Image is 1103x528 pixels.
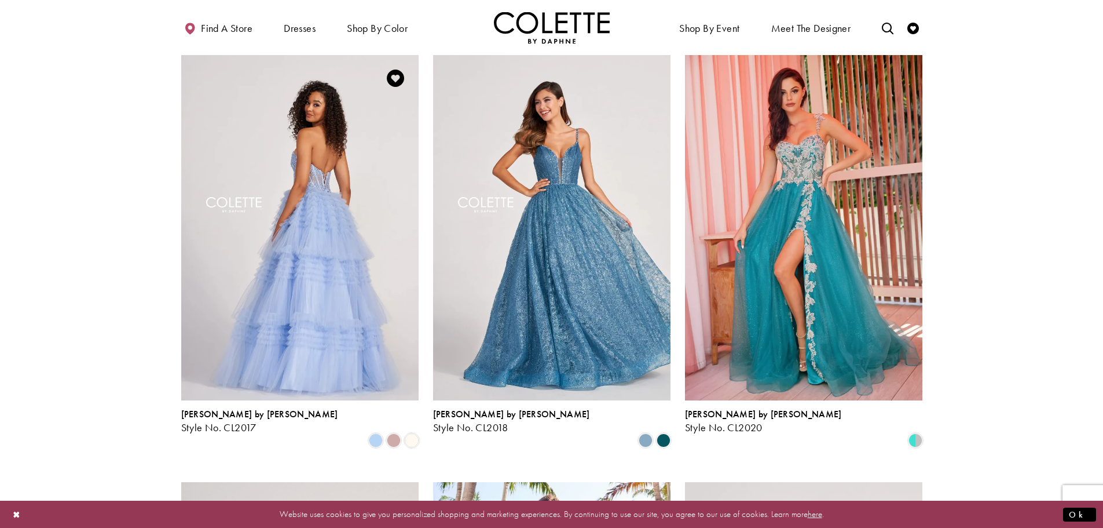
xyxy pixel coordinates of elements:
div: Colette by Daphne Style No. CL2020 [685,409,842,434]
a: Meet the designer [768,12,854,43]
p: Website uses cookies to give you personalized shopping and marketing experiences. By continuing t... [83,507,1020,522]
a: here [808,508,822,520]
span: Shop by color [344,12,411,43]
i: Dusty Blue [639,434,653,447]
img: Colette by Daphne [494,12,610,43]
i: Spruce [657,434,670,447]
span: Style No. CL2020 [685,421,763,434]
span: [PERSON_NAME] by [PERSON_NAME] [181,408,338,420]
span: Shop By Event [679,23,739,34]
a: Check Wishlist [904,12,922,43]
button: Submit Dialog [1063,507,1096,522]
i: Turquoise/Silver [908,434,922,447]
a: Visit Colette by Daphne Style No. CL2017 Page [181,55,419,400]
span: Dresses [281,12,318,43]
i: Dusty Rose [387,434,401,447]
span: Style No. CL2017 [181,421,256,434]
div: Colette by Daphne Style No. CL2018 [433,409,590,434]
a: Find a store [181,12,255,43]
span: Style No. CL2018 [433,421,508,434]
button: Close Dialog [7,504,27,525]
div: Colette by Daphne Style No. CL2017 [181,409,338,434]
a: Add to Wishlist [383,66,408,90]
span: [PERSON_NAME] by [PERSON_NAME] [685,408,842,420]
i: Diamond White [405,434,419,447]
span: Shop By Event [676,12,742,43]
span: Find a store [201,23,252,34]
a: Visit Colette by Daphne Style No. CL2018 Page [433,55,670,400]
i: Periwinkle [369,434,383,447]
span: Meet the designer [771,23,851,34]
a: Visit Colette by Daphne Style No. CL2020 Page [685,55,922,400]
span: [PERSON_NAME] by [PERSON_NAME] [433,408,590,420]
span: Dresses [284,23,316,34]
span: Shop by color [347,23,408,34]
a: Visit Home Page [494,12,610,43]
a: Toggle search [879,12,896,43]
